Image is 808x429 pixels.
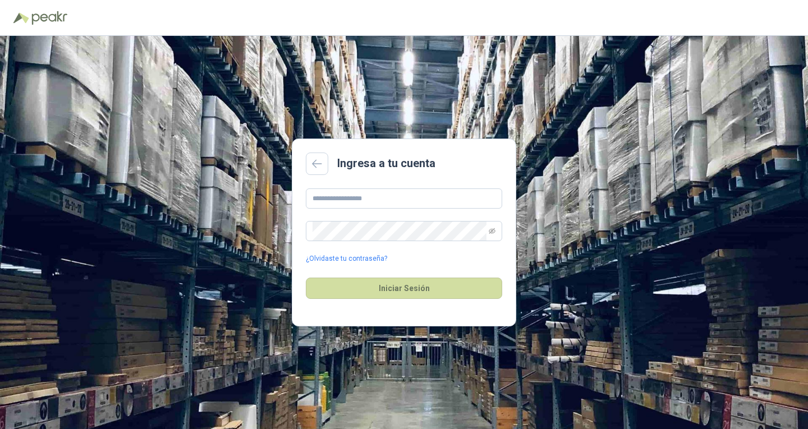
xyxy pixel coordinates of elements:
[337,155,435,172] h2: Ingresa a tu cuenta
[306,253,387,264] a: ¿Olvidaste tu contraseña?
[31,11,67,25] img: Peakr
[306,278,502,299] button: Iniciar Sesión
[489,228,495,234] span: eye-invisible
[13,12,29,24] img: Logo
